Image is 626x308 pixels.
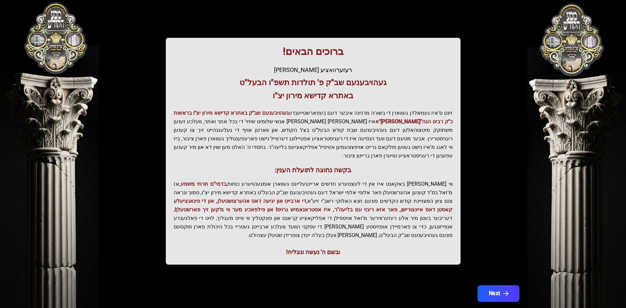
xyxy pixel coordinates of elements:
span: די ארבייט און יגיעה דאס אהערצושטעלן, און די פינאנציעלע קאסטן דאס איינצורישן, פאר אזא ריבוי עם בלי... [174,198,453,213]
h3: באתרא קדישא מירון יצ"ו [174,90,453,101]
p: זינט ס'איז געמאלדן געווארן די בשורה מרנינה איבער דעם בעפארשטייענדע איז [PERSON_NAME] [PERSON_NAME... [174,109,453,160]
p: ווי [PERSON_NAME] באקאנט איז אין די לעצטערע חדשים אריינגעלייגט געווארן אומגעהויערע כוחות, אז מ'זא... [174,180,453,240]
span: בדמי"ם תרתי משמע, [179,181,226,187]
h3: בקשה נחוצה לתועלת הענין: [174,165,453,175]
h1: ברוכים הבאים! [174,46,453,58]
h3: געהויבענעם שב"ק פ' תולדות תשפ"ו הבעל"ט [174,77,453,88]
button: Next [477,285,519,302]
span: געהויבענעם שב"ק באתרא קדישא מירון יצ"ו בראשות כ"ק רבינו הגה"[PERSON_NAME]"א [174,110,453,125]
div: ובשם ה' נעשה ונצליח! [174,248,453,257]
div: רעזערוואציע [PERSON_NAME] [174,65,453,75]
